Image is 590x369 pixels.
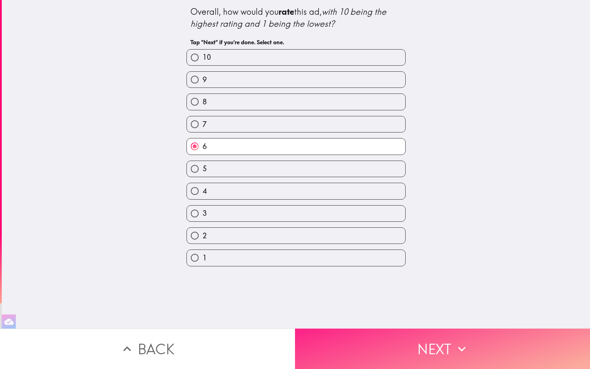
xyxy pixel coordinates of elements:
[203,253,207,263] span: 1
[187,161,405,177] button: 5
[190,38,402,46] h6: Tap "Next" if you're done. Select one.
[295,329,590,369] button: Next
[187,228,405,244] button: 2
[187,183,405,199] button: 4
[203,75,207,85] span: 9
[187,116,405,132] button: 7
[203,142,207,151] span: 6
[187,94,405,110] button: 8
[187,206,405,221] button: 3
[187,138,405,154] button: 6
[203,119,207,129] span: 7
[203,52,211,62] span: 10
[203,164,207,174] span: 5
[278,6,294,17] b: rate
[203,97,207,107] span: 8
[190,6,388,29] i: with 10 being the highest rating and 1 being the lowest?
[187,250,405,266] button: 1
[203,186,207,196] span: 4
[203,231,207,241] span: 2
[190,6,402,30] div: Overall, how would you this ad,
[187,50,405,65] button: 10
[203,208,207,218] span: 3
[187,72,405,88] button: 9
